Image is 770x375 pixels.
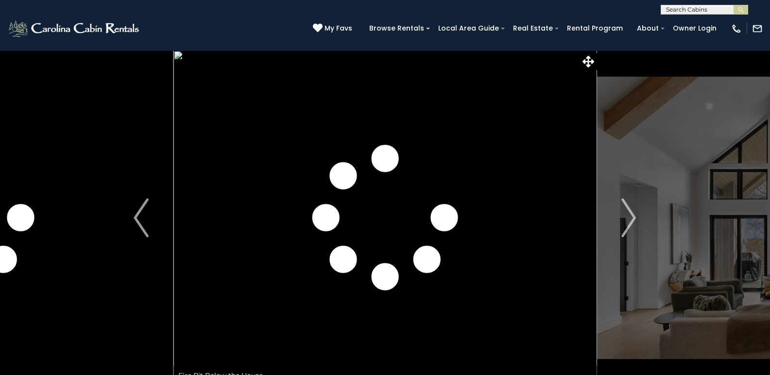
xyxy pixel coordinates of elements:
[364,21,429,36] a: Browse Rentals
[752,23,763,34] img: mail-regular-white.png
[668,21,721,36] a: Owner Login
[313,23,355,34] a: My Favs
[632,21,664,36] a: About
[621,198,636,237] img: arrow
[325,23,352,33] span: My Favs
[433,21,504,36] a: Local Area Guide
[731,23,742,34] img: phone-regular-white.png
[7,19,142,38] img: White-1-2.png
[134,198,148,237] img: arrow
[508,21,558,36] a: Real Estate
[562,21,628,36] a: Rental Program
